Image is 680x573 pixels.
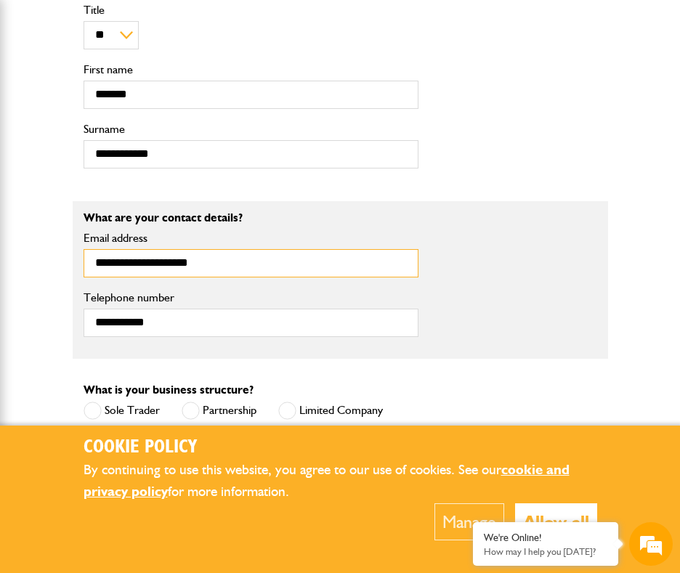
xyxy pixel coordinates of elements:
img: d_20077148190_company_1631870298795_20077148190 [25,81,61,101]
label: Partnership [182,402,256,420]
div: We're Online! [484,532,607,544]
label: Surname [84,123,418,135]
label: First name [84,64,418,76]
textarea: Type your message and hit 'Enter' [19,263,265,435]
button: Manage [434,503,504,540]
label: Title [84,4,418,16]
label: Sole Trader [84,402,160,420]
label: Limited Company [278,402,383,420]
p: What are your contact details? [84,212,418,224]
input: Enter your last name [19,134,265,166]
p: By continuing to use this website, you agree to our use of cookies. See our for more information. [84,459,597,503]
input: Enter your phone number [19,220,265,252]
button: Allow all [515,503,597,540]
input: Enter your email address [19,177,265,209]
label: What is your business structure? [84,384,254,396]
em: Start Chat [198,447,264,467]
p: How may I help you today? [484,546,607,557]
div: Chat with us now [76,81,244,100]
div: Minimize live chat window [238,7,273,42]
label: Email address [84,232,418,244]
h2: Cookie Policy [84,436,597,459]
label: Telephone number [84,292,418,304]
